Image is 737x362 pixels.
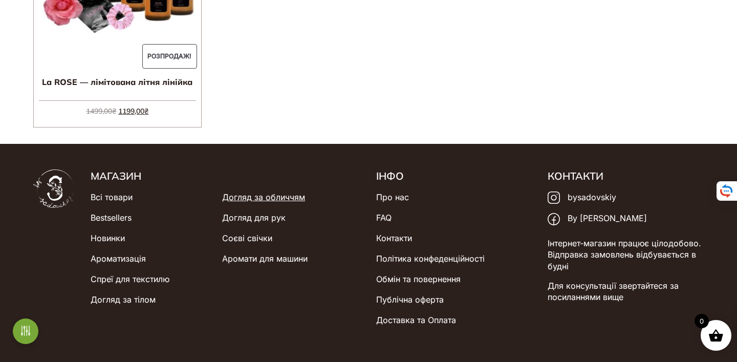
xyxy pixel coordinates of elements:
a: Публічна оферта [376,289,444,310]
h2: La ROSE — лімітована літня лінійка [34,70,201,95]
h5: Магазин [91,169,361,183]
a: Аромати для машини [222,248,308,269]
a: Догляд за тілом [91,289,156,310]
a: Новинки [91,228,125,248]
a: Ароматизація [91,248,146,269]
a: Спреї для текстилю [91,269,169,289]
a: Всі товари [91,187,133,207]
a: Про нас [376,187,409,207]
a: Політика конфеденційності [376,248,485,269]
span: ₴ [144,107,148,116]
a: bysadovskiy [548,187,616,208]
span: Розпродаж! [142,44,197,69]
a: Догляд за обличчям [222,187,305,207]
span: 0 [695,314,709,328]
a: Догляд для рук [222,207,286,228]
p: Інтернет-магазин працює цілодобово. Відправка замовлень відбувається в будні [548,238,704,272]
h5: Контакти [548,169,704,183]
h5: Інфо [376,169,532,183]
p: Для консультації звертайтеся за посиланнями вище [548,280,704,303]
span: ₴ [112,107,116,116]
bdi: 1499,00 [86,107,116,116]
a: Bestsellers [91,207,132,228]
a: Соєві свічки [222,228,272,248]
a: Обмін та повернення [376,269,461,289]
a: FAQ [376,207,392,228]
a: Контакти [376,228,412,248]
a: By [PERSON_NAME] [548,208,647,229]
a: Доставка та Оплата [376,310,456,330]
bdi: 1199,00 [118,107,148,116]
